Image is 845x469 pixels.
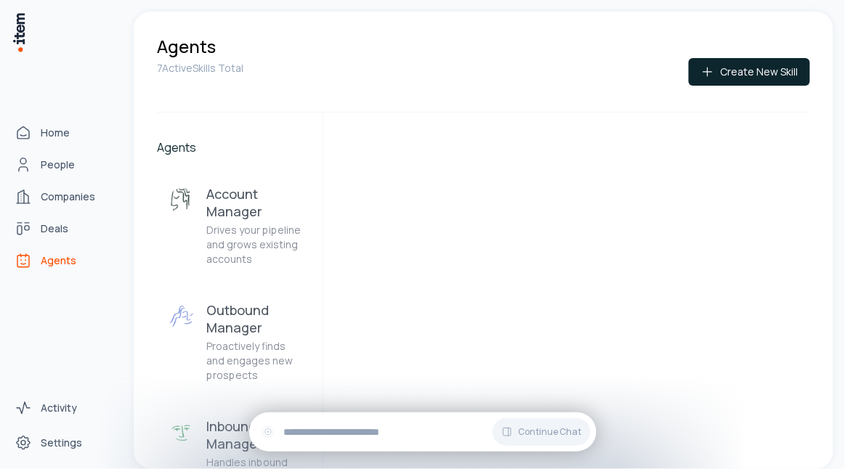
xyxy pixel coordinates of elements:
[157,290,314,394] button: Outbound ManagerOutbound ManagerProactively finds and engages new prospects
[519,426,582,438] span: Continue Chat
[169,188,195,214] img: Account Manager
[249,412,597,452] div: Continue Chat
[41,401,77,415] span: Activity
[157,35,216,58] h1: Agents
[157,139,314,156] h2: Agents
[206,417,302,452] h3: Inbound Manager
[9,428,119,457] a: Settings
[169,420,195,446] img: Inbound Manager
[41,189,95,204] span: Companies
[12,12,26,53] img: Item Brain Logo
[9,214,119,243] a: Deals
[9,246,119,275] a: Agents
[157,174,314,278] button: Account ManagerAccount ManagerDrives your pipeline and grows existing accounts
[689,58,810,86] button: Create New Skill
[41,436,82,450] span: Settings
[169,304,195,330] img: Outbound Manager
[206,301,302,336] h3: Outbound Manager
[206,339,302,383] p: Proactively finds and engages new prospects
[41,221,68,236] span: Deals
[157,61,243,76] p: 7 Active Skills Total
[9,118,119,147] a: Home
[41,253,76,268] span: Agents
[41,158,75,172] span: People
[41,126,70,140] span: Home
[9,182,119,211] a: Companies
[493,418,591,446] button: Continue Chat
[206,185,302,220] h3: Account Manager
[206,223,302,266] p: Drives your pipeline and grows existing accounts
[9,393,119,423] a: Activity
[9,150,119,179] a: People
